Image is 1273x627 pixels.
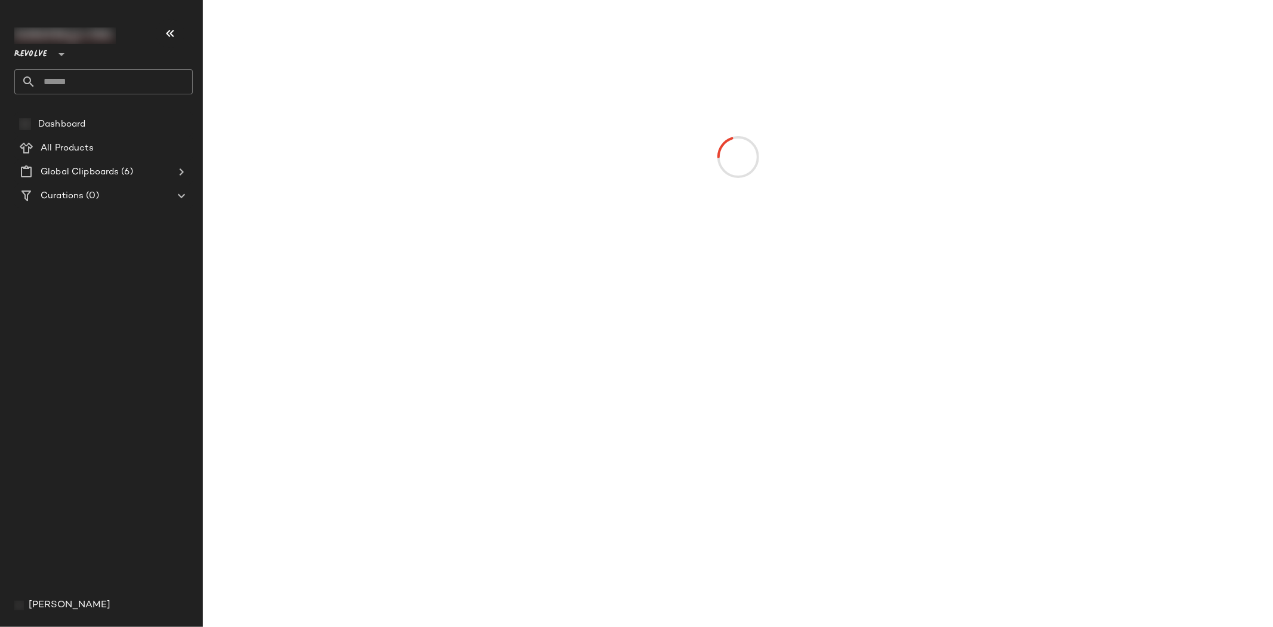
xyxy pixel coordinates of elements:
span: (0) [84,189,98,203]
span: Revolve [14,41,47,62]
span: All Products [41,142,94,155]
img: svg%3e [14,601,24,610]
img: cfy_white_logo.C9jOOHJF.svg [14,27,116,44]
span: Curations [41,189,84,203]
img: svg%3e [19,118,31,130]
span: (6) [119,165,132,179]
span: [PERSON_NAME] [29,598,110,613]
span: Global Clipboards [41,165,119,179]
span: Dashboard [38,118,85,131]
